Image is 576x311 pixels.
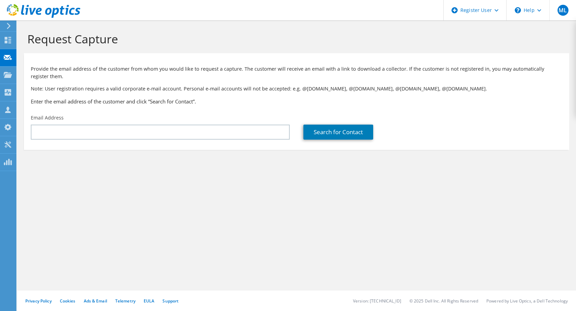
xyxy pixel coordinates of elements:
[31,98,562,105] h3: Enter the email address of the customer and click “Search for Contact”.
[144,298,154,304] a: EULA
[25,298,52,304] a: Privacy Policy
[31,65,562,80] p: Provide the email address of the customer from whom you would like to request a capture. The cust...
[558,5,568,16] span: ML
[31,114,64,121] label: Email Address
[84,298,107,304] a: Ads & Email
[31,85,562,93] p: Note: User registration requires a valid corporate e-mail account. Personal e-mail accounts will ...
[486,298,568,304] li: Powered by Live Optics, a Dell Technology
[353,298,401,304] li: Version: [TECHNICAL_ID]
[162,298,179,304] a: Support
[115,298,135,304] a: Telemetry
[515,7,521,13] svg: \n
[60,298,76,304] a: Cookies
[409,298,478,304] li: © 2025 Dell Inc. All Rights Reserved
[303,125,373,140] a: Search for Contact
[27,32,562,46] h1: Request Capture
